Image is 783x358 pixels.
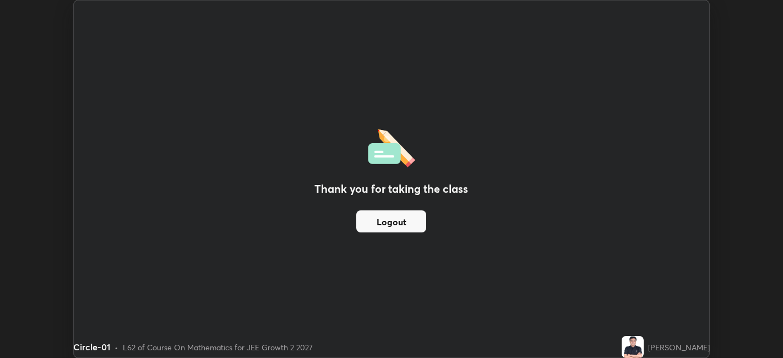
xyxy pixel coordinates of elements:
[73,340,110,354] div: Circle-01
[115,341,118,353] div: •
[648,341,710,353] div: [PERSON_NAME]
[356,210,426,232] button: Logout
[314,181,468,197] h2: Thank you for taking the class
[368,126,415,167] img: offlineFeedback.1438e8b3.svg
[123,341,313,353] div: L62 of Course On Mathematics for JEE Growth 2 2027
[622,336,644,358] img: e88ce6568ffa4e9cbbec5d31f549e362.jpg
